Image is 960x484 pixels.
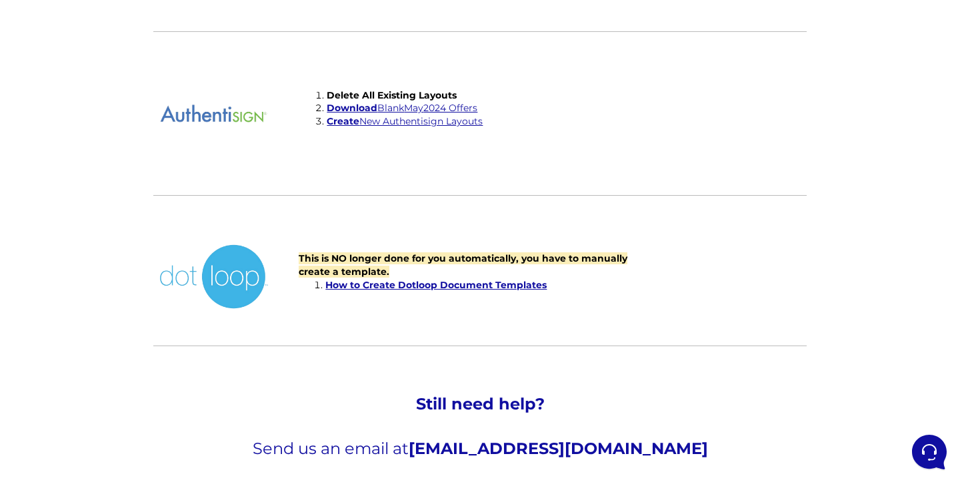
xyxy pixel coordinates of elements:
img: dark [21,96,48,122]
img: dark [43,96,69,122]
a: May [404,102,423,114]
p: Help [207,380,224,392]
span: Start a Conversation [96,141,187,152]
span: This is NO longer done for you automatically, you have to manually create a template. [299,252,627,278]
span: Your Conversations [21,75,108,85]
button: Start a Conversation [21,133,245,160]
button: Help [174,362,256,392]
button: Messages [93,362,175,392]
span: Send us an email at [253,439,708,458]
a: CreateNew Authentisign Layouts [327,115,483,127]
iframe: Customerly Messenger Launcher [909,432,949,472]
input: Search for an Article... [30,215,218,228]
span: Find an Answer [21,186,91,197]
a: 2024 Offers [423,102,477,114]
p: Messages [115,380,153,392]
strong: [EMAIL_ADDRESS][DOMAIN_NAME] [409,439,708,458]
button: Home [11,362,93,392]
strong: Create [327,115,359,127]
a: See all [215,75,245,85]
p: Home [40,380,63,392]
a: DownloadBlank [327,102,404,114]
strong: Still need help? [416,394,545,413]
h2: Hello [PERSON_NAME] 👋 [11,11,224,53]
strong: Download [327,102,377,114]
a: Open Help Center [166,186,245,197]
strong: Delete All Existing Layouts [327,89,457,101]
a: How to Create Dotloop Document Templates [325,279,547,291]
